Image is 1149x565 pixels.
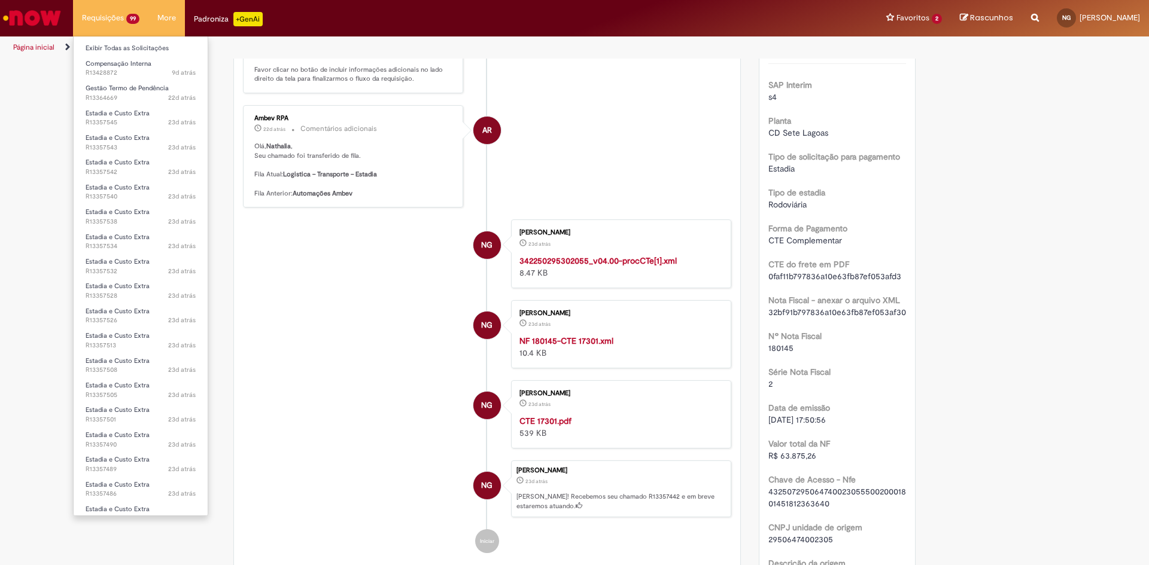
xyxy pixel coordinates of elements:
[768,91,777,102] span: s4
[86,68,196,78] span: R13428872
[168,365,196,374] span: 23d atrás
[768,402,830,413] b: Data de emissão
[74,355,208,377] a: Aberto R13357508 : Estadia e Custo Extra
[86,356,150,365] span: Estadia e Custo Extra
[768,115,791,126] b: Planta
[168,267,196,276] time: 05/08/2025 21:24:54
[168,341,196,350] time: 05/08/2025 21:05:21
[74,132,208,154] a: Aberto R13357543 : Estadia e Custo Extra
[519,255,677,266] a: 342250295302055_v04.00-procCTe[1].xml
[519,335,719,359] div: 10.4 KB
[768,534,833,545] span: 29506474002305
[86,465,196,474] span: R13357489
[168,217,196,226] span: 23d atrás
[768,223,847,234] b: Forma de Pagamento
[86,514,196,524] span: R13357483
[86,167,196,177] span: R13357542
[86,257,150,266] span: Estadia e Custo Extra
[86,480,150,489] span: Estadia e Custo Extra
[74,255,208,277] a: Aberto R13357532 : Estadia e Custo Extra
[768,307,906,317] span: 32bf91b797836a10e63fb87ef053af30
[194,12,263,26] div: Padroniza
[519,335,613,346] a: NF 180145-CTE 17301.xml
[519,416,572,426] a: CTE 17301.pdf
[473,231,501,259] div: Nathalia Gallotti
[168,143,196,152] time: 05/08/2025 21:40:29
[86,233,150,242] span: Estadia e Custo Extra
[283,170,377,179] b: Logistica – Transporte – Estadia
[86,489,196,499] span: R13357486
[168,489,196,498] span: 23d atrás
[168,514,196,523] time: 05/08/2025 20:23:35
[86,207,150,216] span: Estadia e Custo Extra
[473,392,501,419] div: Nathalia Gallotti
[86,405,150,414] span: Estadia e Custo Extra
[528,320,551,328] span: 23d atrás
[126,14,139,24] span: 99
[168,93,196,102] time: 07/08/2025 08:51:53
[86,316,196,325] span: R13357526
[74,156,208,178] a: Aberto R13357542 : Estadia e Custo Extra
[168,489,196,498] time: 05/08/2025 20:26:41
[482,116,492,145] span: AR
[86,415,196,424] span: R13357501
[86,307,150,316] span: Estadia e Custo Extra
[481,231,493,259] span: NG
[768,378,773,389] span: 2
[74,404,208,426] a: Aberto R13357501 : Estadia e Custo Extra
[473,472,501,499] div: Nathalia Gallotti
[168,341,196,350] span: 23d atrás
[473,311,501,339] div: Nathalia Gallotti
[233,12,263,26] p: +GenAi
[74,305,208,327] a: Aberto R13357526 : Estadia e Custo Extra
[168,440,196,449] time: 05/08/2025 20:33:26
[74,503,208,525] a: Aberto R13357483 : Estadia e Custo Extra
[172,68,196,77] time: 19/08/2025 14:23:56
[168,291,196,300] span: 23d atrás
[86,109,150,118] span: Estadia e Custo Extra
[74,181,208,203] a: Aberto R13357540 : Estadia e Custo Extra
[528,240,551,248] span: 23d atrás
[525,478,548,485] span: 23d atrás
[768,163,795,174] span: Estadia
[168,93,196,102] span: 22d atrás
[168,192,196,201] span: 23d atrás
[519,229,719,236] div: [PERSON_NAME]
[168,143,196,152] span: 23d atrás
[86,455,150,464] span: Estadia e Custo Extra
[157,12,176,24] span: More
[86,242,196,251] span: R13357534
[168,118,196,127] span: 23d atrás
[266,142,291,151] b: Nathalia
[168,118,196,127] time: 05/08/2025 21:43:01
[168,390,196,399] time: 05/08/2025 20:58:57
[86,381,150,390] span: Estadia e Custo Extra
[768,295,900,306] b: Nota Fiscal - anexar o arquivo XML
[86,93,196,103] span: R13364669
[86,192,196,201] span: R13357540
[168,440,196,449] span: 23d atrás
[82,12,124,24] span: Requisições
[768,486,906,509] span: 43250729506474002305550020001801451812363640
[9,36,757,59] ul: Trilhas de página
[970,12,1013,23] span: Rascunhos
[768,259,849,270] b: CTE do frete em PDF
[168,167,196,176] time: 05/08/2025 21:37:40
[74,107,208,129] a: Aberto R13357545 : Estadia e Custo Extra
[74,57,208,80] a: Aberto R13428872 : Compensação Interna
[168,242,196,251] time: 05/08/2025 21:27:45
[74,42,208,55] a: Exibir Todas as Solicitações
[768,127,828,138] span: CD Sete Lagoas
[519,310,719,317] div: [PERSON_NAME]
[86,133,150,142] span: Estadia e Custo Extra
[168,217,196,226] time: 05/08/2025 21:31:24
[86,118,196,127] span: R13357545
[263,126,285,133] span: 22d atrás
[768,80,812,90] b: SAP Interim
[86,183,150,192] span: Estadia e Custo Extra
[74,329,208,352] a: Aberto R13357513 : Estadia e Custo Extra
[768,450,816,461] span: R$ 63.875,26
[768,343,794,353] span: 180145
